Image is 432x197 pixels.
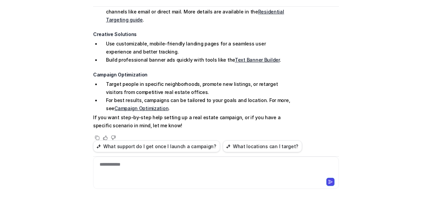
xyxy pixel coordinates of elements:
[101,56,291,64] li: Build professional banner ads quickly with tools like the .
[223,140,302,152] button: What locations can I target?
[93,71,291,78] h3: Campaign Optimization
[101,80,291,96] li: Target people in specific neighborhoods, promote new listings, or retarget visitors from competit...
[101,40,291,56] li: Use customizable, mobile-friendly landing pages for a seamless user experience and better tracking.
[235,57,280,63] a: Text Banner Builder
[93,140,220,152] button: What support do I get once I launch a campaign?
[106,9,284,23] a: Residential Targeting guide
[93,31,291,38] h3: Creative Solutions
[93,113,291,130] p: If you want step-by-step help setting up a real estate campaign, or if you have a specific scenar...
[114,105,168,111] a: Campaign Optimization
[101,96,291,112] li: For best results, campaigns can be tailored to your goals and location. For more, see .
